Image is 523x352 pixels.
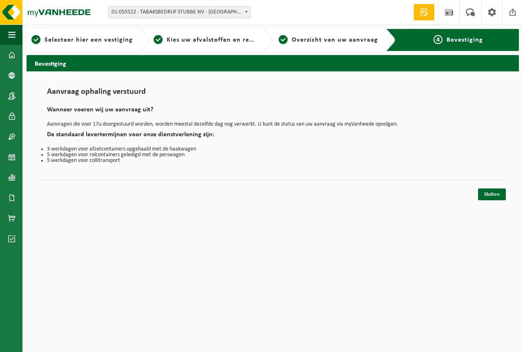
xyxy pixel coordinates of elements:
[154,35,163,44] span: 2
[279,35,288,44] span: 3
[45,37,133,43] span: Selecteer hier een vestiging
[47,106,498,117] h2: Wanneer voeren wij uw aanvraag uit?
[108,6,251,18] span: 01-055522 - TABAKSBEDRIJF STUBBE NV - ZONNEBEKE
[277,35,380,45] a: 3Overzicht van uw aanvraag
[47,146,498,152] li: 3 werkdagen voor afzetcontainers opgehaald met de haakwagen
[167,37,279,43] span: Kies uw afvalstoffen en recipiënten
[154,35,256,45] a: 2Kies uw afvalstoffen en recipiënten
[47,152,498,158] li: 5 werkdagen voor rolcontainers geledigd met de perswagen
[47,131,498,142] h2: De standaard levertermijnen voor onze dienstverlening zijn:
[47,88,498,100] h1: Aanvraag ophaling verstuurd
[31,35,133,45] a: 1Selecteer hier een vestiging
[47,122,498,127] p: Aanvragen die voor 17u doorgestuurd worden, worden meestal dezelfde dag nog verwerkt. U kunt de s...
[292,37,378,43] span: Overzicht van uw aanvraag
[478,188,506,200] a: Sluiten
[108,7,250,18] span: 01-055522 - TABAKSBEDRIJF STUBBE NV - ZONNEBEKE
[27,55,519,71] h2: Bevestiging
[447,37,483,43] span: Bevestiging
[434,35,443,44] span: 4
[47,158,498,164] li: 5 werkdagen voor collitransport
[31,35,40,44] span: 1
